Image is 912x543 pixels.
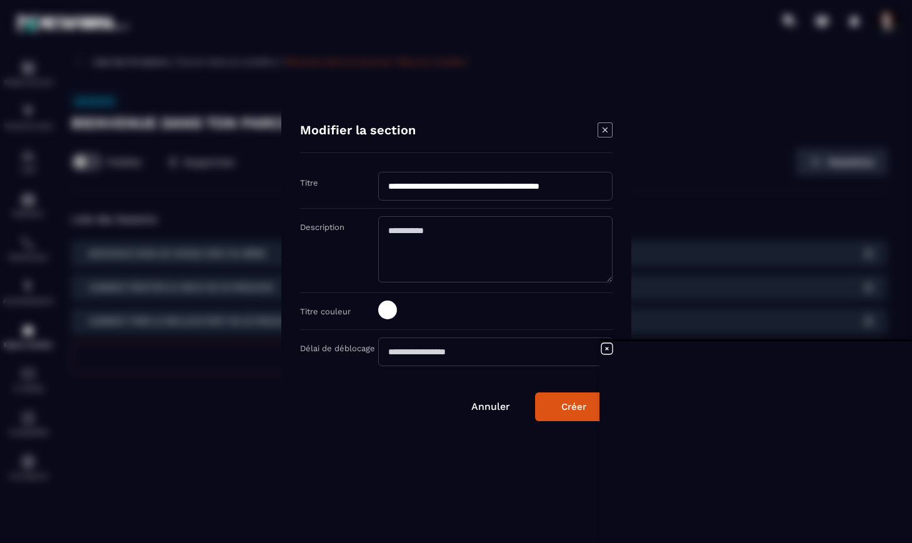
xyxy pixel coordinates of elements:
[471,401,510,412] a: Annuler
[300,122,416,140] h4: Modifier la section
[300,222,344,232] label: Description
[300,307,351,316] label: Titre couleur
[561,401,586,412] div: Créer
[535,392,613,421] button: Créer
[300,178,318,187] label: Titre
[300,344,375,353] label: Délai de déblocage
